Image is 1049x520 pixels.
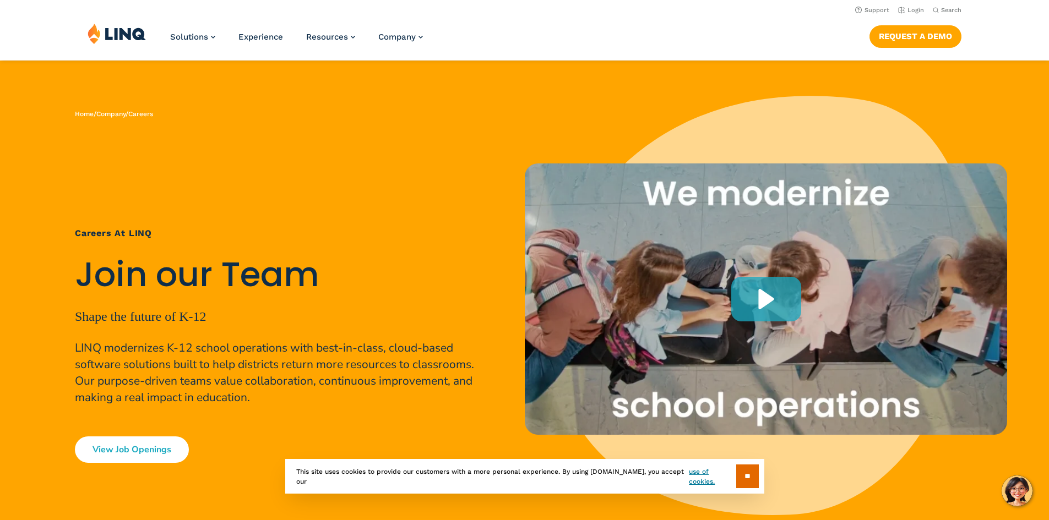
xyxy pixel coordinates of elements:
a: Login [898,7,924,14]
a: View Job Openings [75,436,189,463]
button: Open Search Bar [933,6,961,14]
div: Play [731,277,801,321]
p: Shape the future of K-12 [75,306,482,326]
span: Company [378,32,416,42]
span: / / [75,110,153,118]
span: Solutions [170,32,208,42]
span: Resources [306,32,348,42]
a: Home [75,110,94,118]
span: Careers [128,110,153,118]
h2: Join our Team [75,255,482,294]
span: Search [941,7,961,14]
a: Company [96,110,126,118]
div: This site uses cookies to provide our customers with a more personal experience. By using [DOMAIN... [285,459,764,494]
a: Resources [306,32,355,42]
a: use of cookies. [689,467,736,486]
a: Experience [238,32,283,42]
img: LINQ | K‑12 Software [88,23,146,44]
button: Hello, have a question? Let’s chat. [1002,475,1032,506]
h1: Careers at LINQ [75,227,482,240]
a: Request a Demo [869,25,961,47]
p: LINQ modernizes K-12 school operations with best-in-class, cloud-based software solutions built t... [75,340,482,406]
a: Solutions [170,32,215,42]
a: Support [855,7,889,14]
nav: Primary Navigation [170,23,423,59]
nav: Button Navigation [869,23,961,47]
a: Company [378,32,423,42]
